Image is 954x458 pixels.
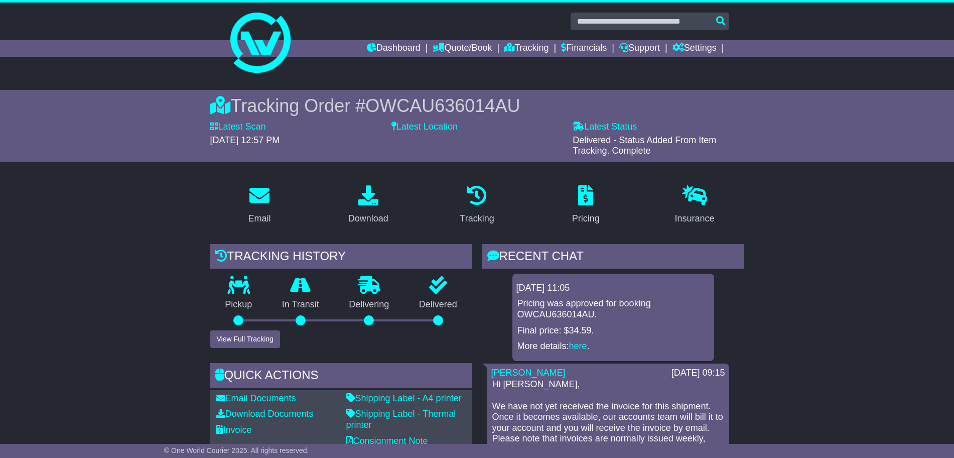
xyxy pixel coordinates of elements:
[342,182,395,229] a: Download
[210,95,744,117] div: Tracking Order #
[668,182,721,229] a: Insurance
[210,299,267,310] p: Pickup
[346,436,428,446] a: Consignment Note
[164,446,309,454] span: © One World Courier 2025. All rights reserved.
[672,40,717,57] a: Settings
[210,135,280,145] span: [DATE] 12:57 PM
[210,244,472,271] div: Tracking history
[566,182,606,229] a: Pricing
[210,363,472,390] div: Quick Actions
[404,299,472,310] p: Delivered
[346,393,462,403] a: Shipping Label - A4 printer
[216,409,314,419] a: Download Documents
[241,182,277,229] a: Email
[573,135,716,156] span: Delivered - Status Added From Item Tracking. Complete
[517,325,709,336] p: Final price: $34.59.
[572,212,600,225] div: Pricing
[516,283,710,294] div: [DATE] 11:05
[216,425,252,435] a: Invoice
[365,95,520,116] span: OWCAU636014AU
[248,212,270,225] div: Email
[210,330,280,348] button: View Full Tracking
[391,122,458,133] label: Latest Location
[367,40,421,57] a: Dashboard
[671,368,725,379] div: [DATE] 09:15
[348,212,388,225] div: Download
[334,299,404,310] p: Delivering
[561,40,607,57] a: Financials
[675,212,715,225] div: Insurance
[619,40,660,57] a: Support
[267,299,334,310] p: In Transit
[482,244,744,271] div: RECENT CHAT
[491,368,566,378] a: [PERSON_NAME]
[453,182,500,229] a: Tracking
[460,212,494,225] div: Tracking
[517,341,709,352] p: More details: .
[433,40,492,57] a: Quote/Book
[517,298,709,320] p: Pricing was approved for booking OWCAU636014AU.
[569,341,587,351] a: here
[346,409,456,430] a: Shipping Label - Thermal printer
[210,122,266,133] label: Latest Scan
[504,40,549,57] a: Tracking
[573,122,637,133] label: Latest Status
[216,393,296,403] a: Email Documents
